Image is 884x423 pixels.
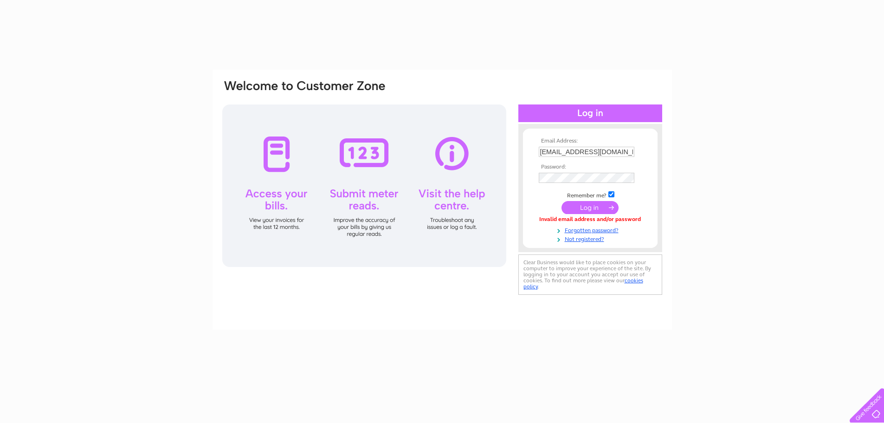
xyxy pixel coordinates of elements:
[536,190,644,199] td: Remember me?
[518,254,662,295] div: Clear Business would like to place cookies on your computer to improve your experience of the sit...
[561,201,619,214] input: Submit
[539,216,642,223] div: Invalid email address and/or password
[539,234,644,243] a: Not registered?
[539,225,644,234] a: Forgotten password?
[536,138,644,144] th: Email Address:
[536,164,644,170] th: Password:
[523,277,643,290] a: cookies policy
